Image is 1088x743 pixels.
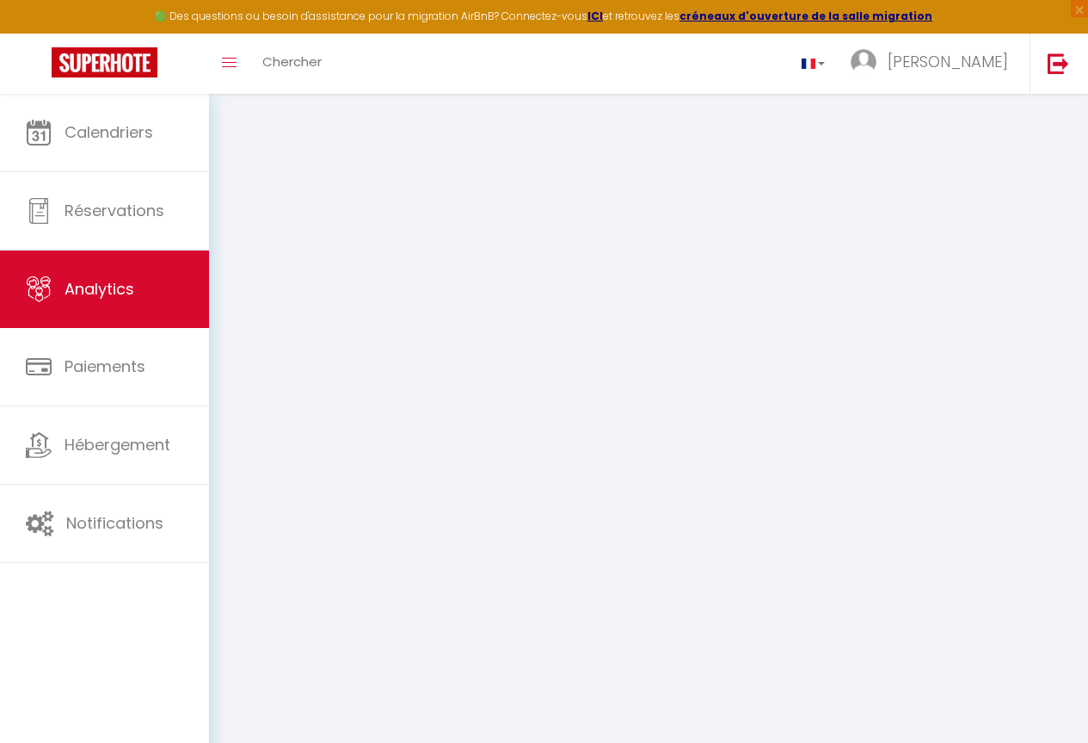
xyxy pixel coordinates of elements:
[1015,666,1075,730] iframe: Chat
[14,7,65,59] button: Ouvrir le widget de chat LiveChat
[65,121,153,143] span: Calendriers
[262,53,322,71] span: Chercher
[888,51,1008,72] span: [PERSON_NAME]
[1048,53,1069,74] img: logout
[679,9,932,23] a: créneaux d'ouverture de la salle migration
[587,9,603,23] a: ICI
[65,278,134,300] span: Analytics
[66,512,163,534] span: Notifications
[249,34,335,94] a: Chercher
[851,49,876,75] img: ...
[65,356,145,377] span: Paiements
[52,47,157,77] img: Super Booking
[838,34,1030,94] a: ... [PERSON_NAME]
[65,434,170,455] span: Hébergement
[65,200,164,221] span: Réservations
